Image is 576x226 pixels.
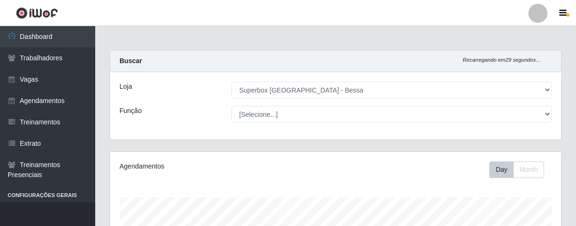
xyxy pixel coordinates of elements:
label: Função [119,106,142,116]
button: Day [489,161,514,178]
strong: Buscar [119,57,142,65]
img: CoreUI Logo [16,7,58,19]
div: Agendamentos [119,161,291,171]
i: Recarregando em 29 segundos... [463,57,540,63]
button: Month [513,161,544,178]
div: First group [489,161,544,178]
div: Toolbar with button groups [489,161,552,178]
label: Loja [119,82,132,92]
